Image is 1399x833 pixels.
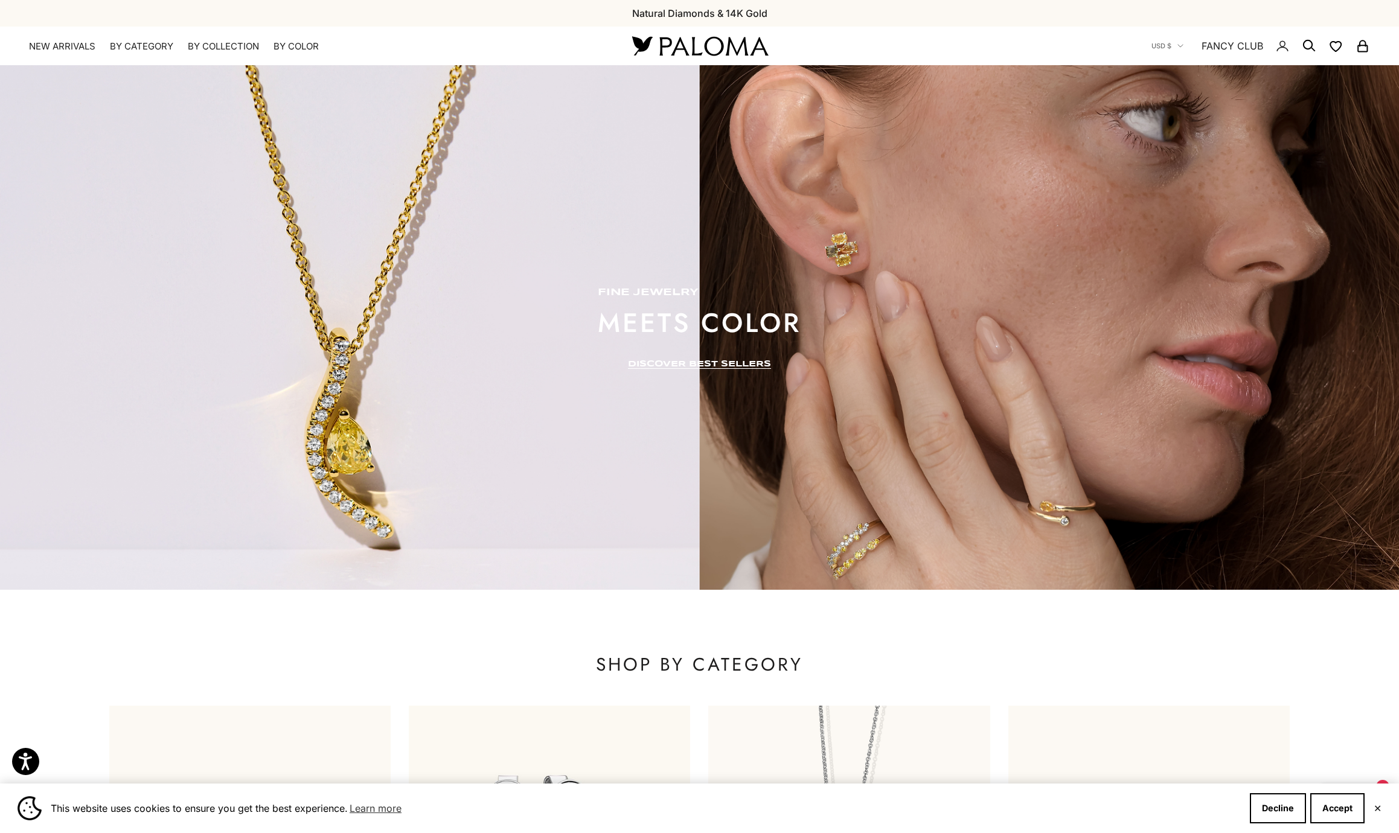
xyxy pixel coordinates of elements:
button: Close [1374,805,1381,812]
a: NEW ARRIVALS [29,40,95,53]
a: Learn more [348,799,403,817]
p: Natural Diamonds & 14K Gold [632,5,767,21]
p: meets color [598,311,801,335]
p: SHOP BY CATEGORY [109,653,1290,677]
nav: Secondary navigation [1151,27,1370,65]
p: fine jewelry [598,287,801,299]
summary: By Collection [188,40,259,53]
a: DISCOVER BEST SELLERS [628,359,771,369]
button: USD $ [1151,40,1183,51]
summary: By Color [274,40,319,53]
summary: By Category [110,40,173,53]
span: This website uses cookies to ensure you get the best experience. [51,799,1240,817]
span: USD $ [1151,40,1171,51]
button: Accept [1310,793,1365,823]
button: Decline [1250,793,1306,823]
img: Cookie banner [18,796,42,820]
a: FANCY CLUB [1202,38,1263,54]
nav: Primary navigation [29,40,603,53]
